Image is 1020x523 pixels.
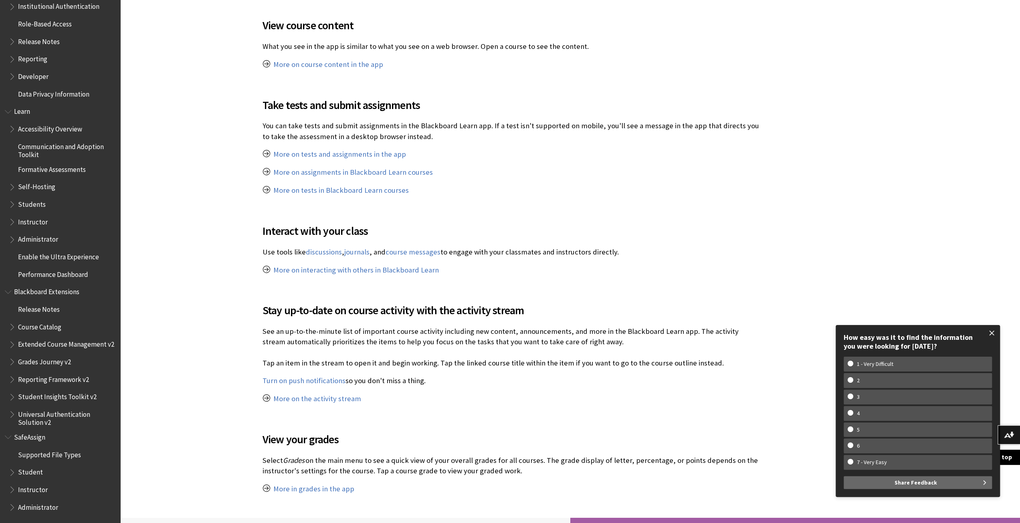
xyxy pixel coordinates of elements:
[14,285,79,296] span: Blackboard Extensions
[263,302,759,319] span: Stay up-to-date on course activity with the activity stream
[848,361,903,368] w-span: 1 - Very Difficult
[18,17,72,28] span: Role-Based Access
[848,377,869,384] w-span: 2
[18,448,81,459] span: Supported File Types
[263,376,345,386] a: Turn on push notifications
[344,247,370,257] a: journals
[18,250,99,261] span: Enable the Ultra Experience
[844,476,992,489] button: Share Feedback
[306,247,342,257] a: discussions
[18,87,89,98] span: Data Privacy Information
[848,394,869,400] w-span: 3
[18,215,48,226] span: Instructor
[848,410,869,417] w-span: 4
[263,222,759,239] span: Interact with your class
[848,426,869,433] w-span: 5
[273,60,383,69] a: More on course content in the app
[18,198,46,208] span: Students
[263,326,759,368] p: See an up-to-the-minute list of important course activity including new content, announcements, a...
[18,408,115,426] span: Universal Authentication Solution v2
[273,394,361,404] a: More on the activity stream
[848,459,896,466] w-span: 7 - Very Easy
[263,376,759,386] p: so you don't miss a thing.
[18,355,71,366] span: Grades Journey v2
[18,180,55,191] span: Self-Hosting
[14,105,30,116] span: Learn
[895,476,937,489] span: Share Feedback
[263,455,759,476] p: Select on the main menu to see a quick view of your overall grades for all courses. The grade dis...
[18,122,82,133] span: Accessibility Overview
[263,121,759,141] p: You can take tests and submit assignments in the Blackboard Learn app. If a test isn't supported ...
[18,268,88,279] span: Performance Dashboard
[18,390,97,401] span: Student Insights Toolkit v2
[18,53,47,63] span: Reporting
[844,333,992,350] div: How easy was it to find the information you were looking for [DATE]?
[273,186,409,195] a: More on tests in Blackboard Learn courses
[273,265,439,275] a: More on interacting with others in Blackboard Learn
[18,303,60,313] span: Release Notes
[18,233,58,244] span: Administrator
[18,70,48,81] span: Developer
[18,373,89,384] span: Reporting Framework v2
[273,484,354,494] a: More in grades in the app
[5,430,115,514] nav: Book outline for Blackboard SafeAssign
[14,430,45,441] span: SafeAssign
[848,442,869,449] w-span: 6
[283,456,305,465] span: Grades
[18,338,114,349] span: Extended Course Management v2
[18,501,58,511] span: Administrator
[263,97,759,113] span: Take tests and submit assignments
[263,247,759,257] p: Use tools like , , and to engage with your classmates and instructors directly.
[18,140,115,159] span: Communication and Adoption Toolkit
[5,285,115,427] nav: Book outline for Blackboard Extensions
[18,35,60,46] span: Release Notes
[273,149,406,159] a: More on tests and assignments in the app
[18,163,86,174] span: Formative Assessments
[263,41,759,52] p: What you see in the app is similar to what you see on a web browser. Open a course to see the con...
[18,466,43,477] span: Student
[273,168,433,177] a: More on assignments in Blackboard Learn courses
[18,320,61,331] span: Course Catalog
[18,483,48,494] span: Instructor
[386,247,440,257] a: course messages
[263,17,759,34] span: View course content
[263,431,759,448] span: View your grades
[5,105,115,281] nav: Book outline for Blackboard Learn Help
